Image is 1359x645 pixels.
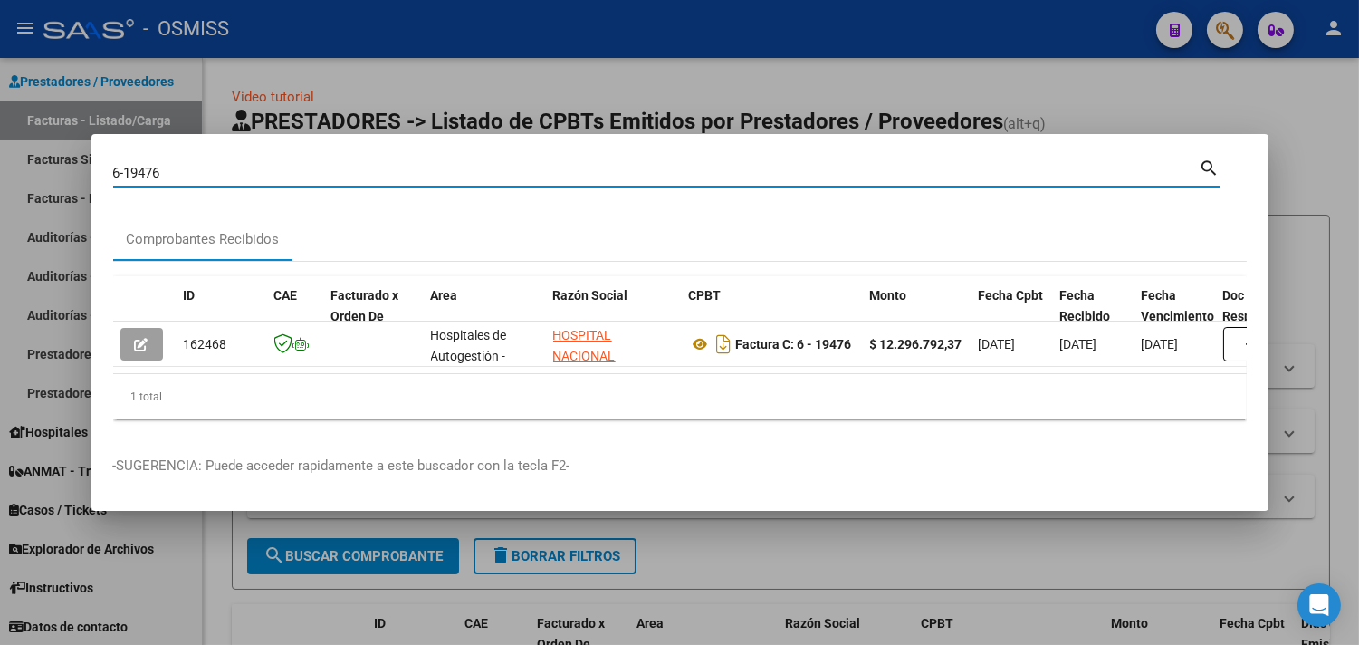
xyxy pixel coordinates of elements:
[736,337,852,351] strong: Factura C: 6 - 19476
[1134,276,1216,356] datatable-header-cell: Fecha Vencimiento
[113,374,1247,419] div: 1 total
[267,276,324,356] datatable-header-cell: CAE
[979,288,1044,303] span: Fecha Cpbt
[431,328,507,384] span: Hospitales de Autogestión - Afiliaciones
[1142,288,1215,323] span: Fecha Vencimiento
[1200,156,1220,178] mat-icon: search
[184,334,260,355] div: 162468
[689,288,722,303] span: CPBT
[863,276,971,356] datatable-header-cell: Monto
[553,328,650,404] span: HOSPITAL NACIONAL PROFESOR [PERSON_NAME]
[274,288,298,303] span: CAE
[546,276,682,356] datatable-header-cell: Razón Social
[331,288,399,323] span: Facturado x Orden De
[553,288,628,303] span: Razón Social
[431,288,458,303] span: Area
[870,288,907,303] span: Monto
[1060,288,1111,323] span: Fecha Recibido
[1216,276,1325,356] datatable-header-cell: Doc Respaldatoria
[424,276,546,356] datatable-header-cell: Area
[979,337,1016,351] span: [DATE]
[127,229,280,250] div: Comprobantes Recibidos
[1053,276,1134,356] datatable-header-cell: Fecha Recibido
[971,276,1053,356] datatable-header-cell: Fecha Cpbt
[177,276,267,356] datatable-header-cell: ID
[1060,337,1097,351] span: [DATE]
[870,337,962,351] strong: $ 12.296.792,37
[1142,337,1179,351] span: [DATE]
[184,288,196,303] span: ID
[682,276,863,356] datatable-header-cell: CPBT
[553,325,675,363] div: 30635976809
[1223,288,1305,323] span: Doc Respaldatoria
[324,276,424,356] datatable-header-cell: Facturado x Orden De
[713,330,736,359] i: Descargar documento
[1297,583,1341,627] div: Open Intercom Messenger
[113,456,1247,477] p: -SUGERENCIA: Puede acceder rapidamente a este buscador con la tecla F2-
